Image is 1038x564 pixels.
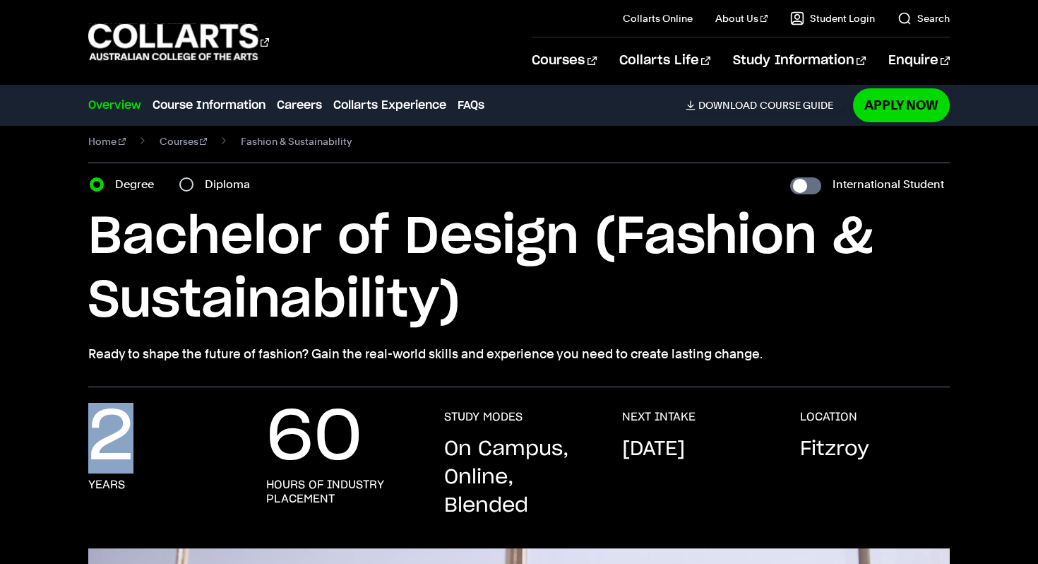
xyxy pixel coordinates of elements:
[698,99,757,112] span: Download
[458,97,484,114] a: FAQs
[833,175,944,194] label: International Student
[897,11,950,25] a: Search
[88,206,950,333] h1: Bachelor of Design (Fashion & Sustainability)
[205,175,258,194] label: Diploma
[444,435,594,520] p: On Campus, Online, Blended
[888,37,950,84] a: Enquire
[88,344,950,364] p: Ready to shape the future of fashion? Gain the real-world skills and experience you need to creat...
[853,88,950,122] a: Apply Now
[686,99,845,112] a: DownloadCourse Guide
[88,97,141,114] a: Overview
[619,37,710,84] a: Collarts Life
[266,478,416,506] h3: hours of industry placement
[266,410,362,466] p: 60
[790,11,875,25] a: Student Login
[622,410,696,424] h3: NEXT INTAKE
[623,11,693,25] a: Collarts Online
[800,435,869,464] p: Fitzroy
[333,97,446,114] a: Collarts Experience
[88,410,133,466] p: 2
[88,478,125,492] h3: years
[277,97,322,114] a: Careers
[715,11,768,25] a: About Us
[115,175,162,194] label: Degree
[622,435,685,464] p: [DATE]
[241,131,352,151] span: Fashion & Sustainability
[444,410,523,424] h3: STUDY MODES
[88,22,269,62] div: Go to homepage
[160,131,208,151] a: Courses
[532,37,596,84] a: Courses
[153,97,266,114] a: Course Information
[733,37,866,84] a: Study Information
[88,131,126,151] a: Home
[800,410,857,424] h3: LOCATION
